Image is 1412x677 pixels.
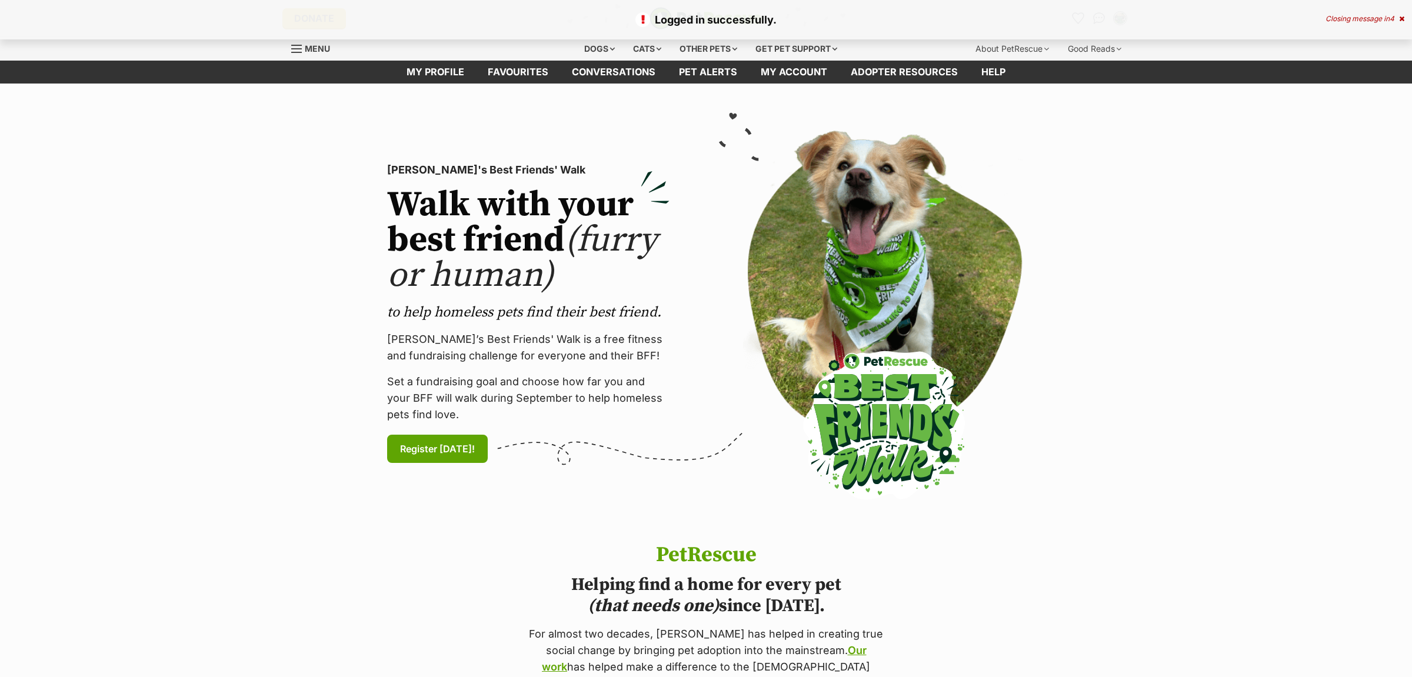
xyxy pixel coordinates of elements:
[667,61,749,84] a: Pet alerts
[747,37,845,61] div: Get pet support
[588,595,719,617] i: (that needs one)
[400,442,475,456] span: Register [DATE]!
[476,61,560,84] a: Favourites
[387,303,670,322] p: to help homeless pets find their best friend.
[525,543,887,567] h1: PetRescue
[387,435,488,463] a: Register [DATE]!
[1060,37,1130,61] div: Good Reads
[387,162,670,178] p: [PERSON_NAME]'s Best Friends' Walk
[387,331,670,364] p: [PERSON_NAME]’s Best Friends' Walk is a free fitness and fundraising challenge for everyone and t...
[560,61,667,84] a: conversations
[967,37,1057,61] div: About PetRescue
[970,61,1017,84] a: Help
[576,37,623,61] div: Dogs
[305,44,330,54] span: Menu
[291,37,338,58] a: Menu
[625,37,670,61] div: Cats
[387,218,657,298] span: (furry or human)
[671,37,745,61] div: Other pets
[387,188,670,294] h2: Walk with your best friend
[525,574,887,616] h2: Helping find a home for every pet since [DATE].
[395,61,476,84] a: My profile
[839,61,970,84] a: Adopter resources
[749,61,839,84] a: My account
[387,373,670,423] p: Set a fundraising goal and choose how far you and your BFF will walk during September to help hom...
